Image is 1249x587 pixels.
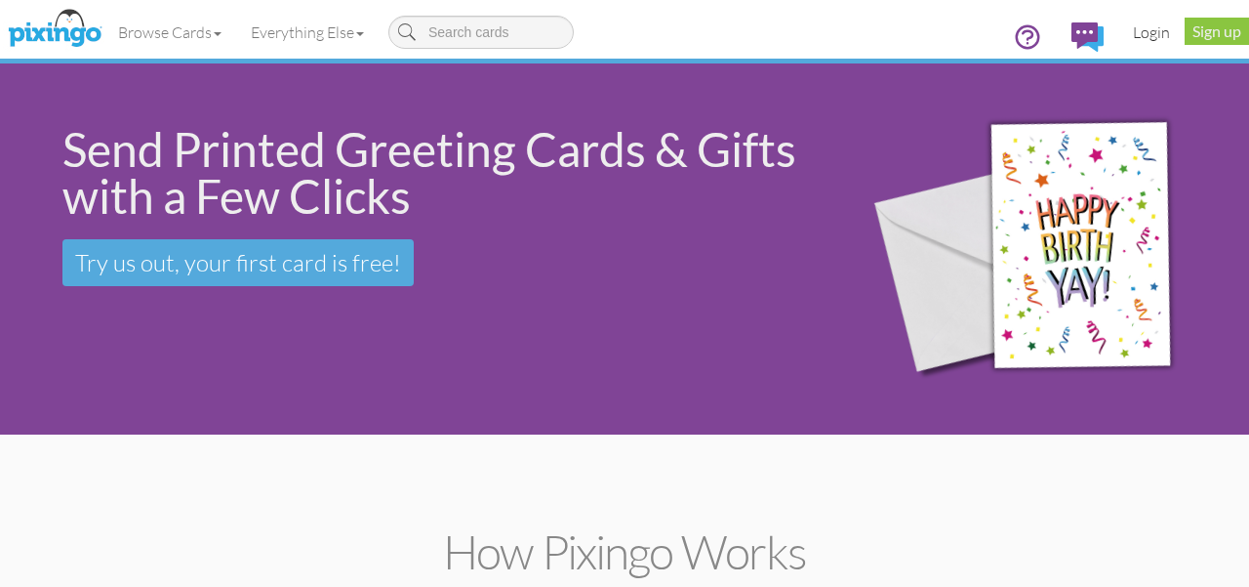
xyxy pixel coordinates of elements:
a: Login [1118,8,1185,57]
span: Try us out, your first card is free! [75,248,401,277]
h2: How Pixingo works [34,526,1215,578]
img: pixingo logo [3,5,106,54]
a: Try us out, your first card is free! [62,239,414,286]
img: 942c5090-71ba-4bfc-9a92-ca782dcda692.png [844,68,1244,431]
a: Everything Else [236,8,379,57]
a: Browse Cards [103,8,236,57]
iframe: Chat [1248,586,1249,587]
img: comments.svg [1071,22,1104,52]
input: Search cards [388,16,574,49]
div: Send Printed Greeting Cards & Gifts with a Few Clicks [62,126,817,220]
a: Sign up [1185,18,1249,45]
